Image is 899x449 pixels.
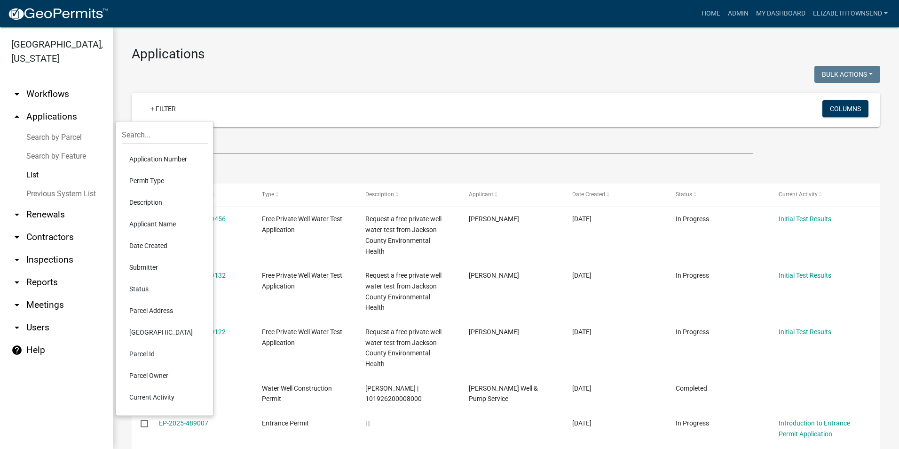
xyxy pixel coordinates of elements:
[779,419,850,438] a: Introduction to Entrance Permit Application
[262,215,342,233] span: Free Private Well Water Test Application
[814,66,880,83] button: Bulk Actions
[779,272,831,279] a: Initial Test Results
[572,385,591,392] span: 10/07/2025
[572,328,591,336] span: 10/08/2025
[122,365,208,386] li: Parcel Owner
[752,5,809,23] a: My Dashboard
[572,191,605,198] span: Date Created
[779,215,831,223] a: Initial Test Results
[132,135,753,154] input: Search for applications
[676,385,707,392] span: Completed
[572,272,591,279] span: 10/08/2025
[11,277,23,288] i: arrow_drop_down
[365,385,422,403] span: Laverne Trenkamp | 101926200008000
[262,385,332,403] span: Water Well Construction Permit
[676,419,709,427] span: In Progress
[122,192,208,213] li: Description
[122,148,208,170] li: Application Number
[11,209,23,220] i: arrow_drop_down
[143,100,183,117] a: + Filter
[572,215,591,223] span: 10/09/2025
[122,235,208,257] li: Date Created
[365,272,442,311] span: Request a free private well water test from Jackson County Environmental Health
[460,184,563,206] datatable-header-cell: Applicant
[676,215,709,223] span: In Progress
[122,321,208,343] li: [GEOGRAPHIC_DATA]
[809,5,891,23] a: ElizabethTownsend
[262,419,309,427] span: Entrance Permit
[122,343,208,365] li: Parcel Id
[122,170,208,192] li: Permit Type
[122,125,208,144] input: Search...
[253,184,356,206] datatable-header-cell: Type
[132,46,880,62] h3: Applications
[11,254,23,265] i: arrow_drop_down
[676,191,692,198] span: Status
[676,328,709,336] span: In Progress
[563,184,667,206] datatable-header-cell: Date Created
[122,386,208,408] li: Current Activity
[262,328,342,346] span: Free Private Well Water Test Application
[11,232,23,243] i: arrow_drop_down
[676,272,709,279] span: In Progress
[11,322,23,333] i: arrow_drop_down
[572,419,591,427] span: 10/07/2025
[122,257,208,278] li: Submitter
[356,184,460,206] datatable-header-cell: Description
[666,184,770,206] datatable-header-cell: Status
[122,300,208,321] li: Parcel Address
[822,100,868,117] button: Columns
[469,328,519,336] span: Andrea Hartmann
[365,215,442,255] span: Request a free private well water test from Jackson County Environmental Health
[11,345,23,356] i: help
[11,299,23,311] i: arrow_drop_down
[469,215,519,223] span: Delores Hoffman
[11,88,23,100] i: arrow_drop_down
[262,272,342,290] span: Free Private Well Water Test Application
[11,111,23,122] i: arrow_drop_up
[469,191,493,198] span: Applicant
[770,184,873,206] datatable-header-cell: Current Activity
[469,385,538,403] span: Gingerich Well & Pump Service
[122,213,208,235] li: Applicant Name
[779,328,831,336] a: Initial Test Results
[365,328,442,368] span: Request a free private well water test from Jackson County Environmental Health
[365,191,394,198] span: Description
[724,5,752,23] a: Admin
[469,272,519,279] span: Wanda Koos
[262,191,274,198] span: Type
[779,191,818,198] span: Current Activity
[365,419,370,427] span: | |
[122,278,208,300] li: Status
[159,419,208,427] a: EP-2025-489007
[698,5,724,23] a: Home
